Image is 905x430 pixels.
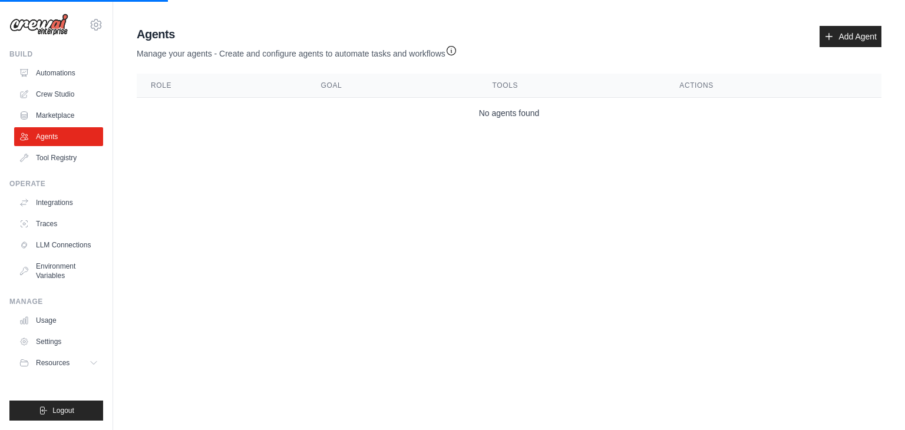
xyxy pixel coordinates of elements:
a: Tool Registry [14,148,103,167]
a: Agents [14,127,103,146]
a: Environment Variables [14,257,103,285]
div: Manage [9,297,103,306]
td: No agents found [137,98,881,129]
button: Logout [9,401,103,421]
div: Build [9,49,103,59]
th: Goal [307,74,478,98]
a: Automations [14,64,103,82]
div: Operate [9,179,103,188]
p: Manage your agents - Create and configure agents to automate tasks and workflows [137,42,457,59]
a: Crew Studio [14,85,103,104]
button: Resources [14,353,103,372]
th: Tools [478,74,666,98]
span: Logout [52,406,74,415]
th: Role [137,74,307,98]
h2: Agents [137,26,457,42]
a: Add Agent [820,26,881,47]
a: Traces [14,214,103,233]
a: Marketplace [14,106,103,125]
img: Logo [9,14,68,36]
a: Settings [14,332,103,351]
a: Integrations [14,193,103,212]
a: Usage [14,311,103,330]
a: LLM Connections [14,236,103,254]
th: Actions [665,74,881,98]
span: Resources [36,358,70,368]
